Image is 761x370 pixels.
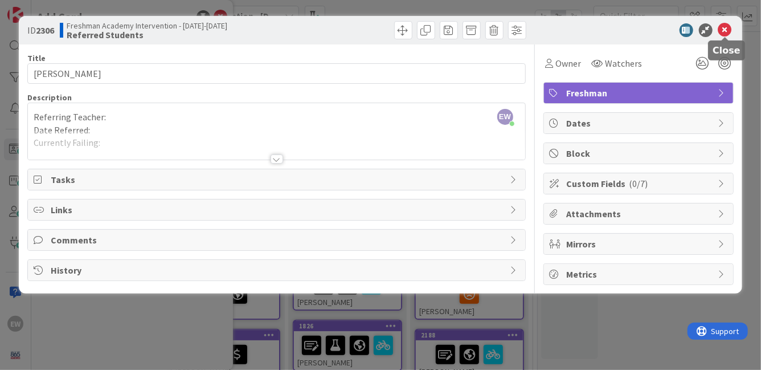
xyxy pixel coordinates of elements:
[51,203,504,217] span: Links
[67,21,227,30] span: Freshman Academy Intervention - [DATE]-[DATE]
[713,45,740,56] h5: Close
[34,124,519,137] p: Date Referred:
[27,53,46,63] label: Title
[629,178,648,189] span: ( 0/7 )
[36,25,54,36] b: 2306
[24,2,52,15] span: Support
[567,86,713,100] span: Freshman
[556,56,582,70] span: Owner
[27,92,72,103] span: Description
[51,233,504,247] span: Comments
[67,30,227,39] b: Referred Students
[567,237,713,251] span: Mirrors
[51,173,504,186] span: Tasks
[34,111,519,124] p: Referring Teacher:
[27,23,54,37] span: ID
[497,109,513,125] span: EW
[51,263,504,277] span: History
[605,56,643,70] span: Watchers
[567,177,713,190] span: Custom Fields
[27,63,525,84] input: type card name here...
[567,116,713,130] span: Dates
[567,267,713,281] span: Metrics
[567,207,713,221] span: Attachments
[567,147,713,160] span: Block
